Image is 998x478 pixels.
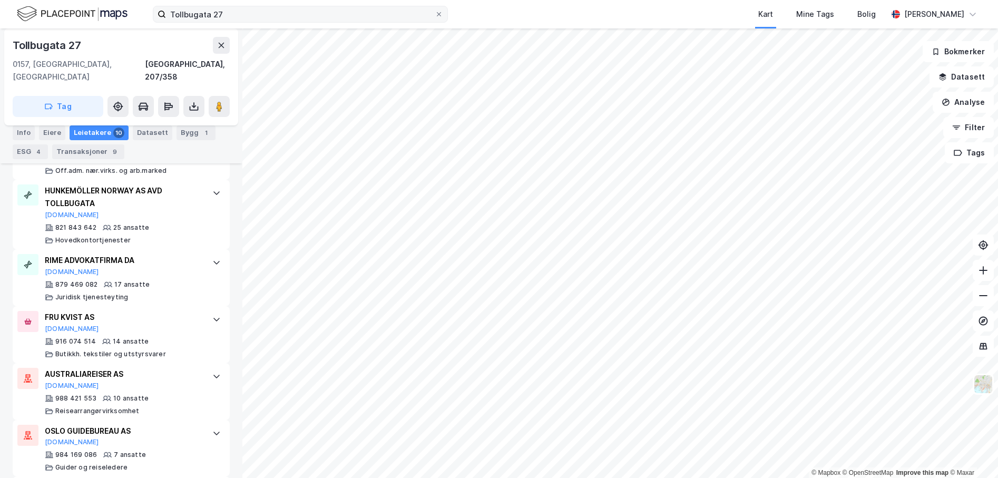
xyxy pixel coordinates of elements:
[113,223,149,232] div: 25 ansatte
[55,293,128,301] div: Juridisk tjenesteyting
[45,311,202,324] div: FRU KVIST AS
[201,128,211,138] div: 1
[923,41,994,62] button: Bokmerker
[70,125,129,140] div: Leietakere
[945,142,994,163] button: Tags
[13,37,83,54] div: Tollbugata 27
[55,394,96,403] div: 988 421 553
[13,125,35,140] div: Info
[45,368,202,381] div: AUSTRALIAREISER AS
[55,337,96,346] div: 916 074 514
[33,147,44,157] div: 4
[113,337,149,346] div: 14 ansatte
[39,125,65,140] div: Eiere
[45,438,99,446] button: [DOMAIN_NAME]
[55,236,131,245] div: Hovedkontortjenester
[13,96,103,117] button: Tag
[758,8,773,21] div: Kart
[945,427,998,478] iframe: Chat Widget
[13,144,48,159] div: ESG
[166,6,435,22] input: Søk på adresse, matrikkel, gårdeiere, leietakere eller personer
[45,382,99,390] button: [DOMAIN_NAME]
[110,147,120,157] div: 9
[45,325,99,333] button: [DOMAIN_NAME]
[45,268,99,276] button: [DOMAIN_NAME]
[973,374,993,394] img: Z
[933,92,994,113] button: Analyse
[45,211,99,219] button: [DOMAIN_NAME]
[896,469,948,476] a: Improve this map
[114,451,146,459] div: 7 ansatte
[55,451,97,459] div: 984 169 086
[177,125,216,140] div: Bygg
[904,8,964,21] div: [PERSON_NAME]
[13,58,145,83] div: 0157, [GEOGRAPHIC_DATA], [GEOGRAPHIC_DATA]
[857,8,876,21] div: Bolig
[55,167,167,175] div: Off.adm. nær.virks. og arb.marked
[113,128,124,138] div: 10
[796,8,834,21] div: Mine Tags
[55,463,128,472] div: Guider og reiseledere
[811,469,840,476] a: Mapbox
[929,66,994,87] button: Datasett
[55,350,166,358] div: Butikkh. tekstiler og utstyrsvarer
[113,394,149,403] div: 10 ansatte
[52,144,124,159] div: Transaksjoner
[45,254,202,267] div: RIME ADVOKATFIRMA DA
[55,280,97,289] div: 879 469 082
[55,223,96,232] div: 821 843 642
[145,58,230,83] div: [GEOGRAPHIC_DATA], 207/358
[943,117,994,138] button: Filter
[114,280,150,289] div: 17 ansatte
[45,425,202,437] div: OSLO GUIDEBUREAU AS
[45,184,202,210] div: HUNKEMÖLLER NORWAY AS AVD TOLLBUGATA
[843,469,894,476] a: OpenStreetMap
[55,407,140,415] div: Reisearrangørvirksomhet
[133,125,172,140] div: Datasett
[17,5,128,23] img: logo.f888ab2527a4732fd821a326f86c7f29.svg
